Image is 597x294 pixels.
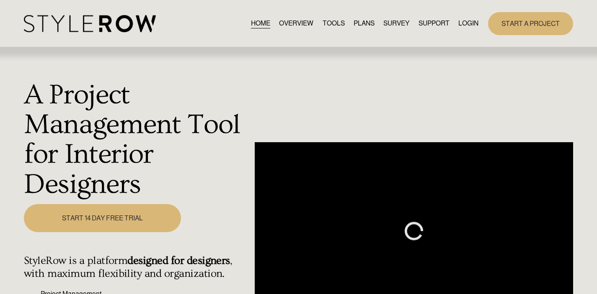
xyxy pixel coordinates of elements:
h4: StyleRow is a platform , with maximum flexibility and organization. [24,254,250,280]
img: StyleRow [24,15,156,32]
a: START A PROJECT [488,12,573,35]
strong: designed for designers [127,254,230,267]
a: PLANS [354,18,375,29]
a: LOGIN [458,18,478,29]
span: SUPPORT [419,18,450,28]
a: SURVEY [383,18,409,29]
a: TOOLS [323,18,345,29]
a: HOME [251,18,270,29]
a: folder dropdown [419,18,450,29]
a: START 14 DAY FREE TRIAL [24,204,181,232]
h1: A Project Management Tool for Interior Designers [24,80,250,199]
a: OVERVIEW [279,18,313,29]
